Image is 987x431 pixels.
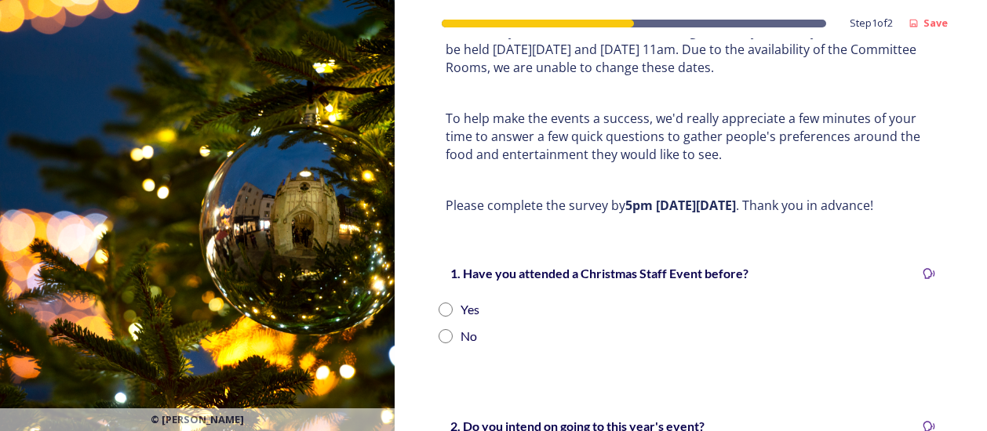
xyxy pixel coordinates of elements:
[446,197,936,215] p: Please complete the survey by . Thank you in advance!
[461,327,477,346] div: No
[625,197,736,214] strong: 5pm [DATE][DATE]
[850,16,893,31] span: Step 1 of 2
[151,412,244,427] span: © [PERSON_NAME]
[461,300,479,319] div: Yes
[450,266,748,281] strong: 1. Have you attended a Christmas Staff Event before?
[446,110,936,163] p: To help make the events a success, we'd really appreciate a few minutes of your time to answer a ...
[923,16,948,30] strong: Save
